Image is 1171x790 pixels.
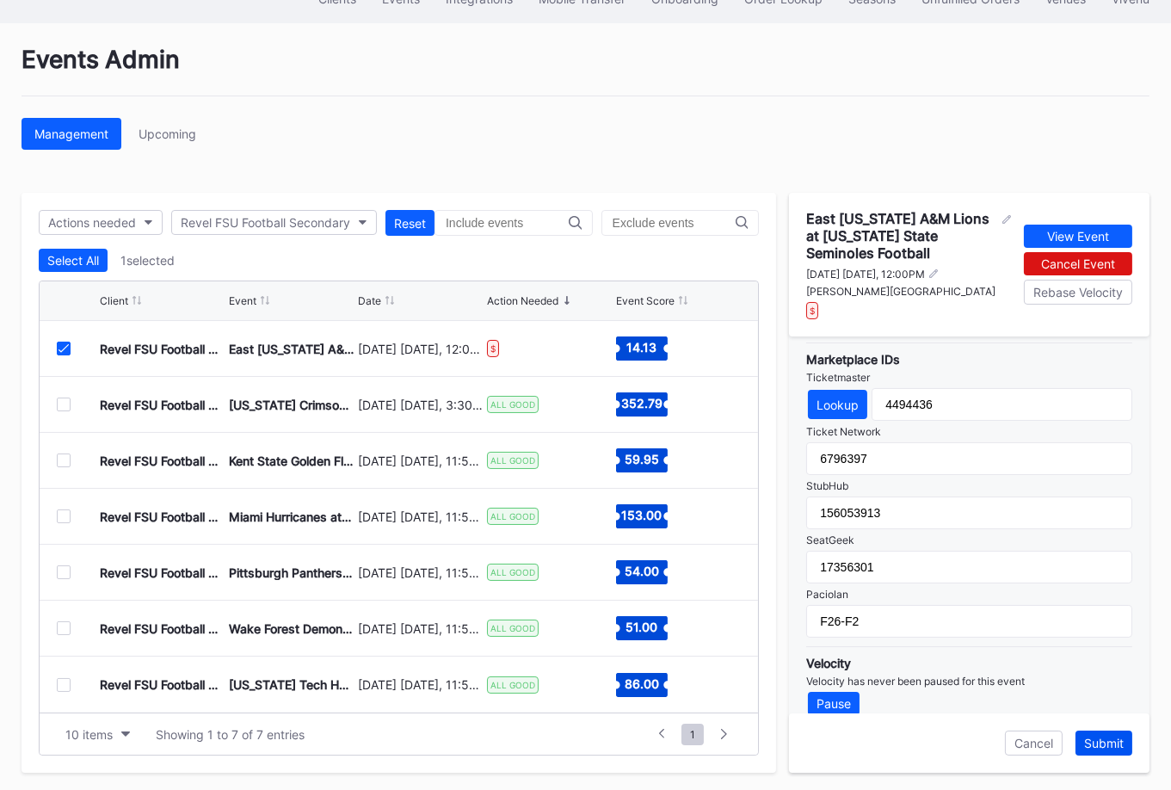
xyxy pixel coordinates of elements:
div: Kent State Golden Flashes at [US_STATE][GEOGRAPHIC_DATA] Seminoles Football [229,454,354,468]
div: [DATE] [DATE], 11:59PM [358,454,483,468]
div: Ticket Network [806,425,1132,438]
div: Revel FSU Football Secondary [181,215,350,230]
button: Cancel [1005,731,1063,756]
div: Management [34,127,108,141]
div: [DATE] [DATE], 12:00PM [806,268,925,281]
button: Cancel Event [1024,252,1132,275]
div: ALL GOOD [487,620,539,637]
text: 51.00 [626,620,658,634]
div: Paciolan [806,588,1132,601]
div: Marketplace IDs [806,352,1132,367]
div: [US_STATE] Tech Hokies at [US_STATE] State Seminoles Football [229,677,354,692]
div: StubHub [806,479,1132,492]
input: Ex: H22-H21 [806,605,1132,638]
div: [DATE] [DATE], 11:59PM [358,565,483,580]
div: Rebase Velocity [1033,285,1123,299]
text: 153.00 [622,508,663,522]
div: Date [358,294,381,307]
div: SeatGeek [806,534,1132,546]
div: Revel FSU Football Secondary [100,342,225,356]
div: Client [100,294,128,307]
div: ALL GOOD [487,508,539,525]
div: East [US_STATE] A&M Lions at [US_STATE] State Seminoles Football [229,342,354,356]
button: Management [22,118,121,150]
div: Revel FSU Football Secondary [100,509,225,524]
div: Velocity has never been paused for this event [806,675,1132,688]
div: Miami Hurricanes at [US_STATE] State Seminoles Football [229,509,354,524]
input: Ex: 5368256 [806,442,1132,475]
div: Revel FSU Football Secondary [100,565,225,580]
div: Revel FSU Football Secondary [100,677,225,692]
button: Select All [39,249,108,272]
div: $ [487,340,499,357]
div: Revel FSU Football Secondary [100,621,225,636]
div: [PERSON_NAME][GEOGRAPHIC_DATA] [806,285,1011,298]
div: Event Score [616,294,675,307]
div: ALL GOOD [487,564,539,581]
div: Cancel [1014,736,1053,750]
text: 14.13 [627,340,657,355]
div: Revel FSU Football Secondary [100,398,225,412]
button: Rebase Velocity [1024,280,1132,305]
div: Pause [817,696,851,711]
text: 59.95 [625,452,659,466]
text: 352.79 [621,396,663,410]
div: Action Needed [487,294,558,307]
button: Revel FSU Football Secondary [171,210,377,235]
div: ALL GOOD [487,676,539,694]
input: Include events [446,216,569,230]
div: 10 items [65,727,113,742]
div: Revel FSU Football Secondary [100,454,225,468]
div: Lookup [817,398,859,412]
div: [DATE] [DATE], 11:59PM [358,509,483,524]
button: Pause [808,692,860,715]
button: Submit [1075,731,1132,756]
input: Ex: 3620523 [872,388,1132,421]
button: Lookup [808,390,867,419]
div: Events Admin [22,45,1149,96]
div: Pittsburgh Panthers at [US_STATE] State Seminoles Football [229,565,354,580]
input: Ex: 150471890 or 10277849 [806,497,1132,529]
div: [US_STATE] Crimson Tide at [US_STATE] State Seminoles Football [229,398,354,412]
div: [DATE] [DATE], 11:59PM [358,677,483,692]
div: East [US_STATE] A&M Lions at [US_STATE] State Seminoles Football [806,210,998,262]
div: [DATE] [DATE], 11:59PM [358,621,483,636]
div: Event [229,294,256,307]
div: ALL GOOD [487,396,539,413]
span: 1 [681,724,704,745]
input: Ex: 5724669 [806,551,1132,583]
text: 54.00 [625,564,659,578]
button: Upcoming [126,118,209,150]
button: Actions needed [39,210,163,235]
div: Select All [47,253,99,268]
div: Upcoming [139,127,196,141]
div: Cancel Event [1041,256,1115,271]
button: 10 items [57,723,139,746]
div: Actions needed [48,215,136,230]
div: Showing 1 to 7 of 7 entries [156,727,305,742]
div: Wake Forest Demon Deacons at [US_STATE][GEOGRAPHIC_DATA] Seminoles Football [229,621,354,636]
div: View Event [1047,229,1109,244]
div: Reset [394,216,426,231]
input: Exclude events [613,216,736,230]
button: View Event [1024,225,1132,248]
div: Velocity [806,656,1132,670]
div: $ [806,302,818,319]
div: Ticketmaster [806,371,1132,384]
div: Submit [1084,736,1124,750]
text: 86.00 [625,676,659,690]
div: 1 selected [120,253,175,268]
div: [DATE] [DATE], 3:30PM [358,398,483,412]
div: [DATE] [DATE], 12:00PM [358,342,483,356]
div: ALL GOOD [487,452,539,469]
button: Reset [385,210,435,236]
